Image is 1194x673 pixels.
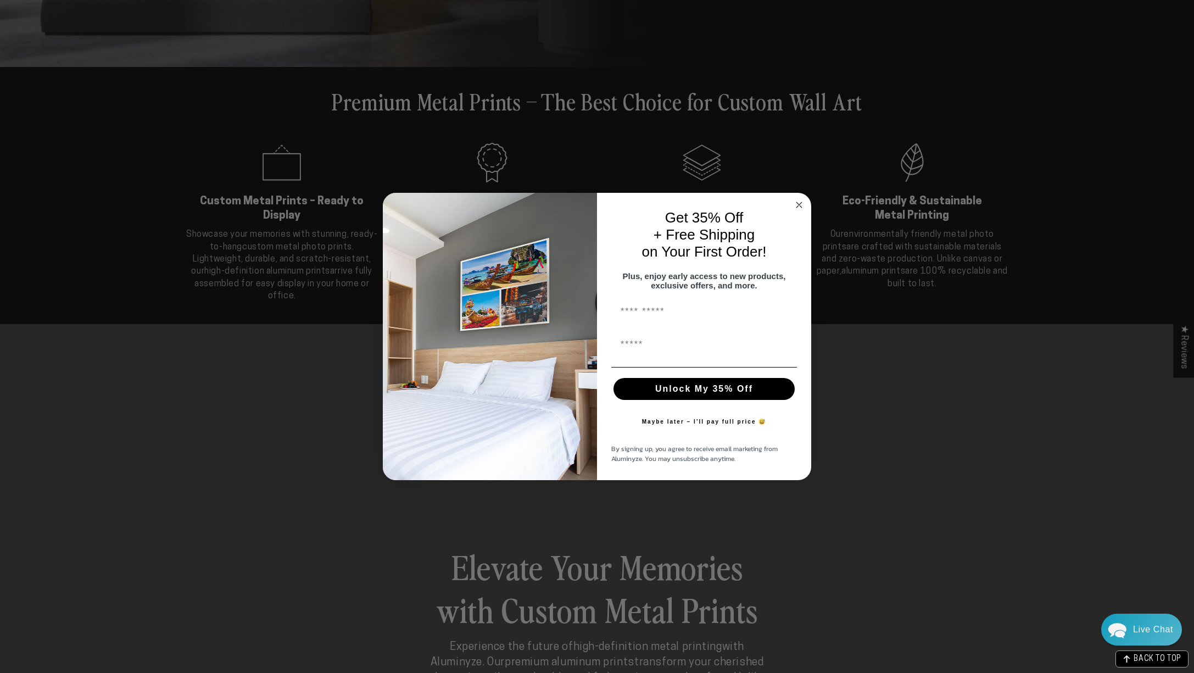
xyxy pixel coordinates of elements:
[642,243,767,260] span: on Your First Order!
[637,411,772,433] button: Maybe later – I’ll pay full price 😅
[793,198,806,212] button: Close dialog
[1133,614,1173,646] div: Contact Us Directly
[383,193,597,481] img: 728e4f65-7e6c-44e2-b7d1-0292a396982f.jpeg
[1134,655,1181,663] span: BACK TO TOP
[623,271,786,290] span: Plus, enjoy early access to new products, exclusive offers, and more.
[613,378,795,400] button: Unlock My 35% Off
[1101,614,1182,646] div: Chat widget toggle
[665,209,744,226] span: Get 35% Off
[654,226,755,243] span: + Free Shipping
[611,444,778,464] span: By signing up, you agree to receive email marketing from Aluminyze. You may unsubscribe anytime.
